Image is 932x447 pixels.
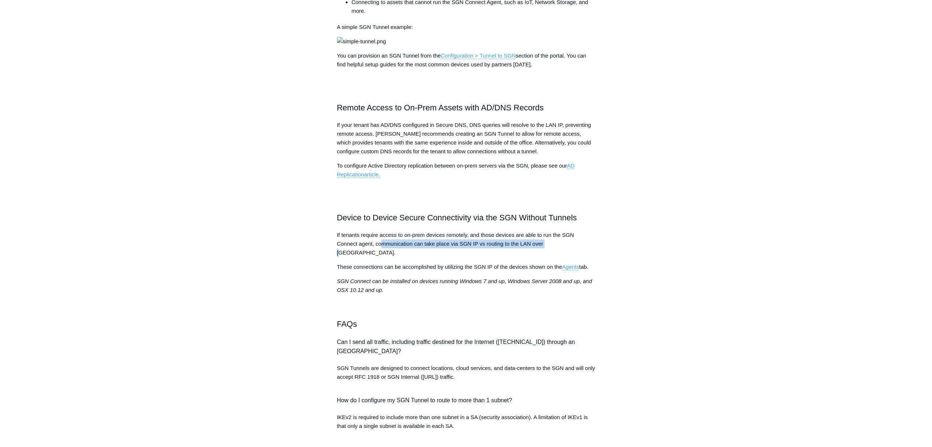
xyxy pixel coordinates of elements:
[337,278,592,293] span: SGN Connect can be installed on devices running Windows 7 and up, Windows Server 2008 and up, and...
[579,264,588,270] span: tab.
[337,319,357,329] span: FAQs
[337,365,595,380] span: SGN Tunnels are designed to connect locations, cloud services, and data-centers to the SGN and wi...
[337,52,441,59] span: You can provision an SGN Tunnel from the
[337,52,586,67] span: section of the portal. You can find helpful setup guides for the most common devices used by part...
[337,122,591,154] span: If your tenant has AD/DNS configured in Secure DNS, DNS queries will resolve to the LAN IP, preve...
[337,414,588,429] span: IKEv2 is required to include more than one subnet in a SA (security association). A limitation of...
[337,37,386,46] img: simple-tunnel.png
[441,52,516,59] a: Configuration > Tunnel to SGN
[337,103,544,112] span: Remote Access to On-Prem Assets with AD/DNS Records
[364,171,380,177] span: article.
[562,264,579,270] a: Agents
[337,24,413,30] span: A simple SGN Tunnel example:
[337,162,567,169] span: To configure Active Directory replication between on-prem servers via the SGN, please see our
[337,213,577,222] span: Device to Device Secure Connectivity via the SGN Without Tunnels
[337,397,512,403] span: How do I configure my SGN Tunnel to route to more than 1 subnet?
[337,339,575,355] span: Can I send all traffic, including traffic destined for the Internet ([TECHNICAL_ID]) through an [...
[337,232,574,256] span: If tenants require access to on-prem devices remotely, and those devices are able to run the SGN ...
[337,264,562,270] span: These connections can be accomplished by utilizing the SGN IP of the devices shown on the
